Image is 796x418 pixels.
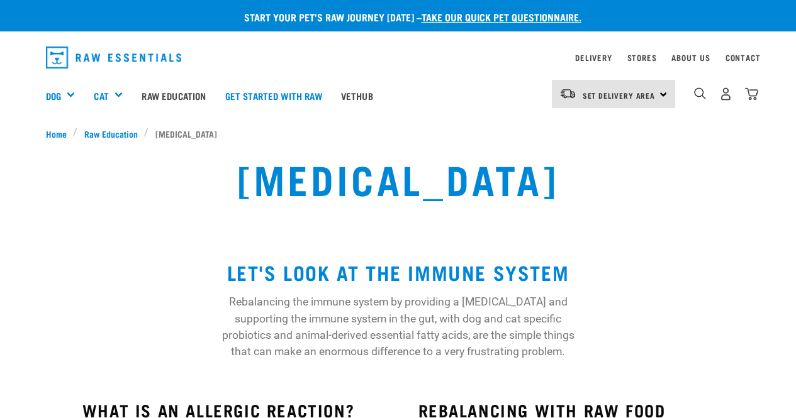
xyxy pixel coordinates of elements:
[237,155,559,201] h1: [MEDICAL_DATA]
[719,87,732,101] img: user.png
[46,47,182,69] img: Raw Essentials Logo
[745,87,758,101] img: home-icon@2x.png
[132,70,215,121] a: Raw Education
[332,70,383,121] a: Vethub
[694,87,706,99] img: home-icon-1@2x.png
[46,89,61,103] a: Dog
[46,127,74,140] a: Home
[84,127,138,140] span: Raw Education
[671,55,710,60] a: About Us
[583,93,656,97] span: Set Delivery Area
[220,261,577,283] h2: LET'S LOOK AT THE IMMUNE SYSTEM
[627,55,657,60] a: Stores
[77,127,144,140] a: Raw Education
[216,70,332,121] a: Get started with Raw
[36,41,761,74] nav: dropdown navigation
[94,89,108,103] a: Cat
[726,55,761,60] a: Contact
[559,88,576,99] img: van-moving.png
[422,14,581,19] a: take our quick pet questionnaire.
[575,55,612,60] a: Delivery
[46,127,751,140] nav: breadcrumbs
[220,294,577,360] p: Rebalancing the immune system by providing a [MEDICAL_DATA] and supporting the immune system in t...
[46,127,67,140] span: Home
